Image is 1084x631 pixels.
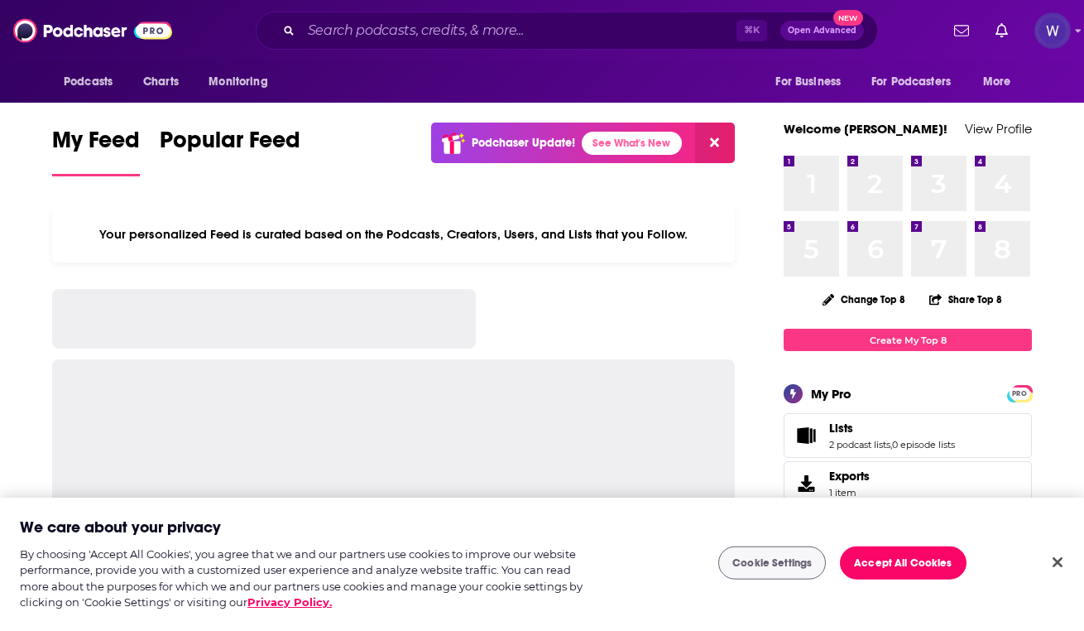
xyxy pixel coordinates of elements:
[52,126,140,176] a: My Feed
[764,66,861,98] button: open menu
[840,547,966,580] button: Accept All Cookies
[1034,12,1071,49] img: User Profile
[209,70,267,94] span: Monitoring
[160,126,300,176] a: Popular Feed
[784,329,1032,351] a: Create My Top 8
[52,206,735,263] div: Your personalized Feed is curated based on the Podcasts, Creators, Users, and Lists that you Follow.
[829,421,853,436] span: Lists
[861,66,975,98] button: open menu
[52,126,140,164] span: My Feed
[197,66,289,98] button: open menu
[833,10,863,26] span: New
[52,66,134,98] button: open menu
[829,469,870,484] span: Exports
[784,413,1032,458] span: Lists
[256,12,878,50] div: Search podcasts, credits, & more...
[971,66,1032,98] button: open menu
[301,17,736,44] input: Search podcasts, credits, & more...
[1034,12,1071,49] button: Show profile menu
[472,136,575,150] p: Podchaser Update!
[718,547,826,580] button: Cookie Settings
[829,439,890,450] a: 2 podcast lists
[813,289,915,310] button: Change Top 8
[784,121,947,137] a: Welcome [PERSON_NAME]!
[13,15,172,46] img: Podchaser - Follow, Share and Rate Podcasts
[789,424,823,447] a: Lists
[132,66,189,98] a: Charts
[947,17,976,45] a: Show notifications dropdown
[64,70,113,94] span: Podcasts
[892,439,955,450] a: 0 episode lists
[247,595,332,609] a: More information about your privacy, opens in a new tab
[811,386,851,402] div: My Pro
[775,70,841,94] span: For Business
[1010,387,1029,399] a: PRO
[1034,12,1071,49] span: Logged in as realitymarble
[928,283,1003,315] button: Share Top 8
[829,487,870,499] span: 1 item
[780,21,864,41] button: Open AdvancedNew
[1039,544,1076,580] button: Close
[582,132,682,155] a: See What's New
[160,126,300,164] span: Popular Feed
[736,20,767,41] span: ⌘ K
[20,547,597,611] div: By choosing 'Accept All Cookies', you agree that we and our partners use cookies to improve our w...
[789,472,823,495] span: Exports
[143,70,179,94] span: Charts
[989,17,1014,45] a: Show notifications dropdown
[890,439,892,450] span: ,
[829,421,955,436] a: Lists
[784,461,1032,506] a: Exports
[1010,388,1029,400] span: PRO
[871,70,951,94] span: For Podcasters
[20,518,221,538] h2: We care about your privacy
[965,121,1032,137] a: View Profile
[788,26,856,35] span: Open Advanced
[983,70,1011,94] span: More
